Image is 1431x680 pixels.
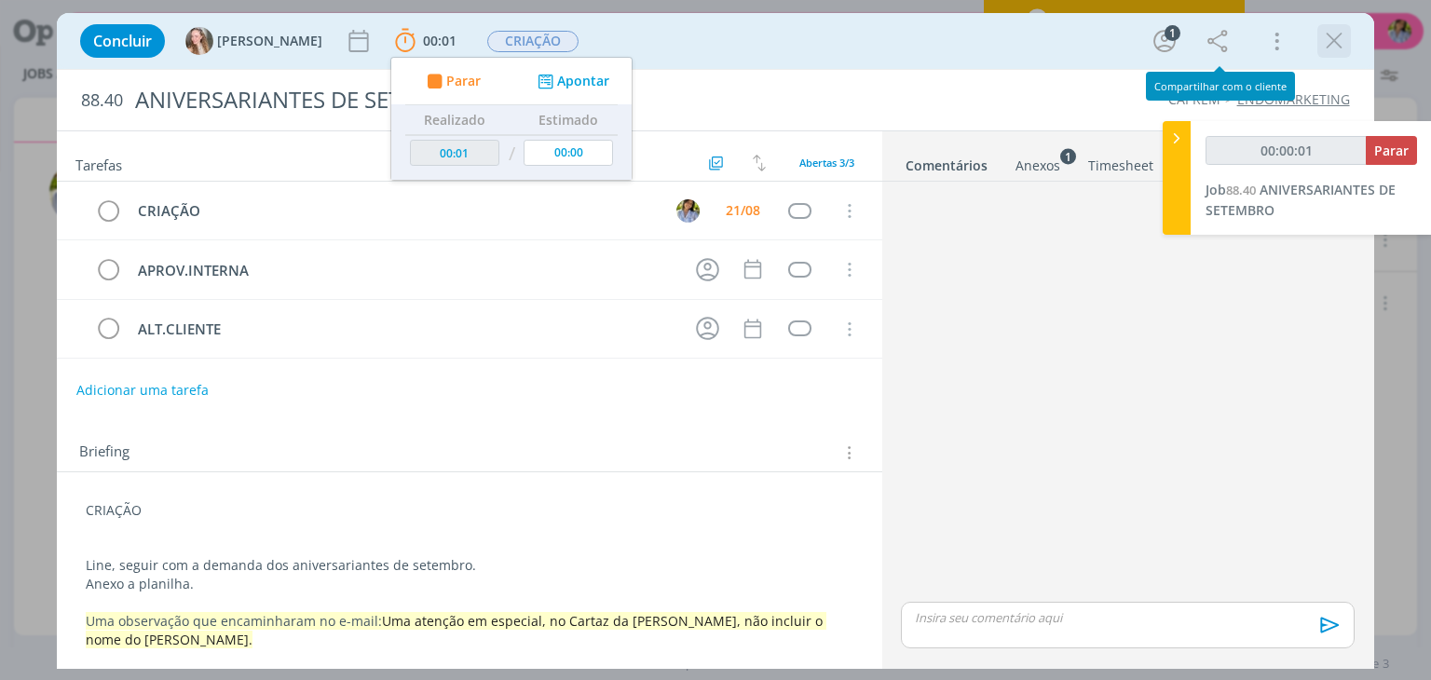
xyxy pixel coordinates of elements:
[86,612,826,648] span: Uma atenção em especial, no Cartaz da [PERSON_NAME], não incluir o nome do [PERSON_NAME].
[405,105,504,135] th: Realizado
[1060,148,1076,164] sup: 1
[1226,182,1256,198] span: 88.40
[1015,156,1060,175] div: Anexos
[127,77,813,123] div: ANIVERSARIANTES DE SETEMBRO
[423,32,457,49] span: 00:01
[129,199,659,223] div: CRIAÇÃO
[86,501,852,520] p: CRIAÇÃO
[390,57,633,181] ul: 00:01
[185,27,322,55] button: G[PERSON_NAME]
[533,72,610,91] button: Apontar
[905,148,988,175] a: Comentários
[79,441,129,465] span: Briefing
[129,259,678,282] div: APROV.INTERNA
[1150,26,1179,56] button: 1
[390,26,461,56] button: 00:01
[75,374,210,407] button: Adicionar uma tarefa
[75,152,122,174] span: Tarefas
[446,75,481,88] span: Parar
[487,31,579,52] span: CRIAÇÃO
[1366,136,1417,165] button: Parar
[93,34,152,48] span: Concluir
[57,13,1373,669] div: dialog
[1154,80,1287,92] div: Compartilhar com o cliente
[1374,142,1409,159] span: Parar
[129,318,678,341] div: ALT.CLIENTE
[520,105,619,135] th: Estimado
[80,24,165,58] button: Concluir
[799,156,854,170] span: Abertas 3/3
[1165,25,1180,41] div: 1
[422,72,482,91] button: Parar
[1206,181,1396,219] a: Job88.40ANIVERSARIANTES DE SETEMBRO
[1087,148,1154,175] a: Timesheet
[676,199,700,223] img: A
[753,155,766,171] img: arrow-down-up.svg
[675,197,702,224] button: A
[81,90,123,111] span: 88.40
[86,612,382,630] span: Uma observação que encaminharam no e-mail:
[726,204,760,217] div: 21/08
[486,30,579,53] button: CRIAÇÃO
[185,27,213,55] img: G
[504,135,520,173] td: /
[1206,181,1396,219] span: ANIVERSARIANTES DE SETEMBRO
[86,556,852,575] p: Line, seguir com a demanda dos aniversariantes de setembro.
[217,34,322,48] span: [PERSON_NAME]
[86,575,852,593] p: Anexo a planilha.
